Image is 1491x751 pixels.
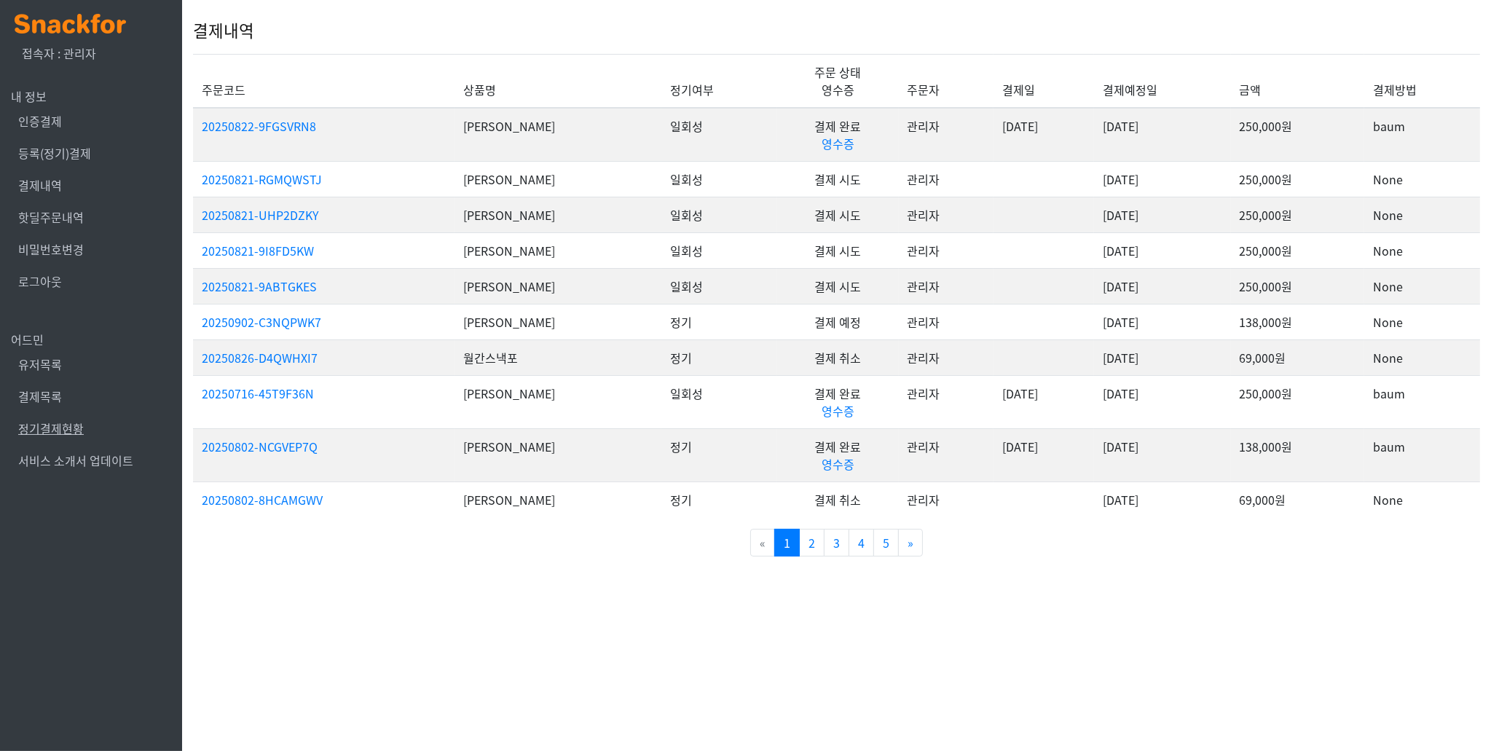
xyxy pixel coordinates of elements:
[899,197,994,232] td: 관리자
[455,268,661,304] td: [PERSON_NAME]
[11,331,44,348] span: 어드민
[661,481,777,517] td: 정기
[18,112,62,130] a: 인증결제
[1231,304,1365,339] td: 138,000원
[202,385,314,402] a: 20250716-45T9F36N
[1364,108,1480,162] td: baum
[202,242,314,259] a: 20250821-9I8FD5KW
[994,428,1094,481] td: [DATE]
[899,268,994,304] td: 관리자
[202,206,318,224] a: 20250821-UHP2DZKY
[1231,375,1365,428] td: 250,000원
[994,108,1094,162] td: [DATE]
[1094,481,1230,517] td: [DATE]
[1231,197,1365,232] td: 250,000원
[455,428,661,481] td: [PERSON_NAME]
[1094,108,1230,162] td: [DATE]
[1231,339,1365,375] td: 69,000원
[1094,161,1230,197] td: [DATE]
[1094,232,1230,268] td: [DATE]
[202,313,321,331] a: 20250902-C3NQPWK7
[1231,428,1365,481] td: 138,000원
[994,375,1094,428] td: [DATE]
[899,304,994,339] td: 관리자
[1094,197,1230,232] td: [DATE]
[1364,428,1480,481] td: baum
[661,375,777,428] td: 일회성
[1231,232,1365,268] td: 250,000원
[899,161,994,197] td: 관리자
[1364,304,1480,339] td: None
[1231,161,1365,197] td: 250,000원
[1364,161,1480,197] td: None
[799,529,825,557] a: 2
[899,375,994,428] td: 관리자
[1094,375,1230,428] td: [DATE]
[777,232,898,268] td: 결제 시도
[202,117,316,135] a: 20250822-9FGSVRN8
[899,481,994,517] td: 관리자
[822,455,854,473] a: 영수증
[822,135,854,152] a: 영수증
[849,529,874,557] a: 4
[822,402,854,420] a: 영수증
[1094,339,1230,375] td: [DATE]
[1364,375,1480,428] td: baum
[455,197,661,232] td: [PERSON_NAME]
[18,420,84,437] a: 정기결제현황
[899,232,994,268] td: 관리자
[661,197,777,232] td: 일회성
[1364,232,1480,268] td: None
[455,54,661,108] th: 상품명
[455,304,661,339] td: [PERSON_NAME]
[18,208,84,226] a: 핫딜주문내역
[18,176,62,194] a: 결제내역
[18,240,84,258] a: 비밀번호변경
[777,304,898,339] td: 결제 예정
[202,438,318,455] a: 20250802-NCGVEP7Q
[1094,428,1230,481] td: [DATE]
[202,170,322,188] a: 20250821-RGMQWSTJ
[455,375,661,428] td: [PERSON_NAME]
[661,108,777,162] td: 일회성
[193,7,1480,54] div: 결제내역
[455,232,661,268] td: [PERSON_NAME]
[777,197,898,232] td: 결제 시도
[777,428,898,481] td: 결제 완료
[18,452,133,469] a: 서비스 소개서 업데이트
[661,428,777,481] td: 정기
[18,355,62,373] a: 유저목록
[774,529,800,557] a: 1
[661,268,777,304] td: 일회성
[1231,481,1365,517] td: 69,000원
[455,161,661,197] td: [PERSON_NAME]
[777,339,898,375] td: 결제 취소
[1231,268,1365,304] td: 250,000원
[777,161,898,197] td: 결제 시도
[1364,54,1480,108] th: 결제방법
[1364,197,1480,232] td: None
[661,339,777,375] td: 정기
[1094,304,1230,339] td: [DATE]
[1231,54,1365,108] th: 금액
[455,481,661,517] td: [PERSON_NAME]
[1364,339,1480,375] td: None
[202,349,318,366] a: 20250826-D4QWHXI7
[994,54,1094,108] th: 결제일
[1094,54,1230,108] th: 결제예정일
[455,108,661,162] td: [PERSON_NAME]
[455,339,661,375] td: 월간스낵포
[898,529,923,557] a: »
[1364,268,1480,304] td: None
[777,481,898,517] td: 결제 취소
[202,491,323,508] a: 20250802-8HCAMGWV
[899,339,994,375] td: 관리자
[661,232,777,268] td: 일회성
[873,529,899,557] a: 5
[15,14,126,34] img: logo.png
[824,529,849,557] a: 3
[777,54,898,108] th: 주문 상태 영수증
[777,375,898,428] td: 결제 완료
[899,428,994,481] td: 관리자
[1364,481,1480,517] td: None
